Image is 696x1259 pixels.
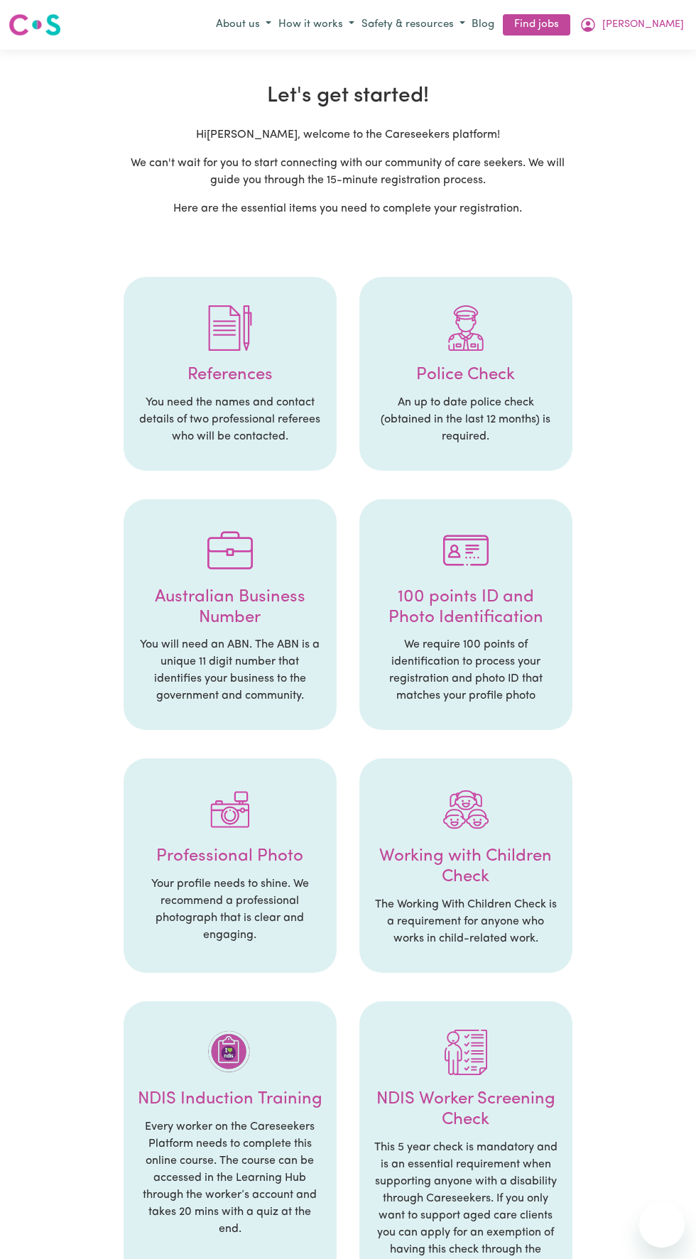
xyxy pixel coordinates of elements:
img: Careseekers logo [9,12,61,38]
iframe: Button to launch messaging window [639,1202,685,1248]
p: Every worker on the Careseekers Platform needs to complete this online course. The course can be ... [138,1118,322,1238]
h4: NDIS Worker Screening Check [374,1089,558,1130]
h4: NDIS Induction Training [138,1089,322,1110]
button: Safety & resources [358,13,469,37]
h4: References [138,365,322,386]
span: [PERSON_NAME] [602,17,684,33]
p: We can't wait for you to start connecting with our community of care seekers. We will guide you t... [115,155,582,189]
p: We require 100 points of identification to process your registration and photo ID that matches yo... [374,636,558,704]
a: Blog [469,14,497,36]
h4: Police Check [374,365,558,386]
button: How it works [275,13,358,37]
a: Find jobs [503,14,570,36]
h4: Professional Photo [138,846,322,867]
p: Your profile needs to shine. We recommend a professional photograph that is clear and engaging. [138,876,322,944]
h4: Working with Children Check [374,846,558,888]
p: The Working With Children Check is a requirement for anyone who works in child-related work. [374,896,558,947]
p: You need the names and contact details of two professional referees who will be contacted. [138,394,322,445]
a: Careseekers logo [9,9,61,41]
h2: Let's get started! [67,84,630,109]
p: Here are the essential items you need to complete your registration. [115,200,582,217]
button: My Account [576,13,687,37]
h4: 100 points ID and Photo Identification [374,587,558,628]
p: An up to date police check (obtained in the last 12 months) is required. [374,394,558,445]
h4: Australian Business Number [138,587,322,628]
p: Hi [PERSON_NAME] , welcome to the Careseekers platform! [115,126,582,143]
p: You will need an ABN. The ABN is a unique 11 digit number that identifies your business to the go... [138,636,322,704]
button: About us [212,13,275,37]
